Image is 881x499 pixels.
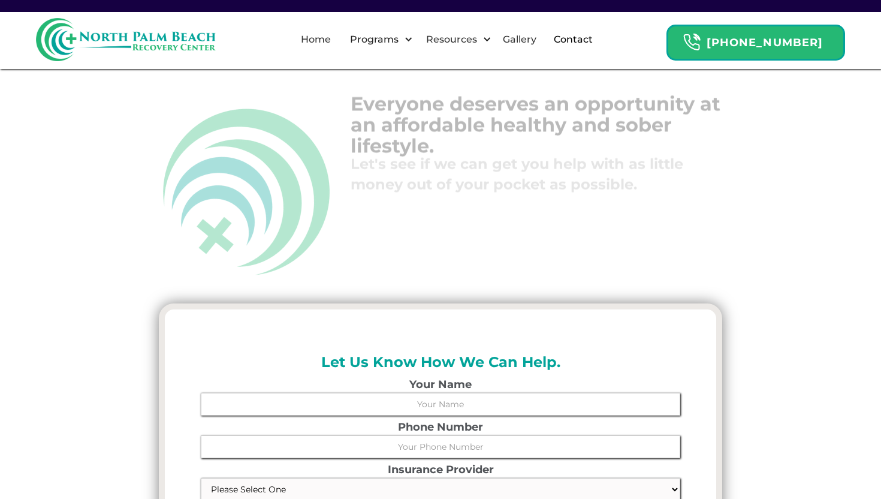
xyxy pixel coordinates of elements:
[351,155,683,193] strong: Let's see if we can get you help with as little money out of your pocket as possible.
[351,93,722,157] h1: Everyone deserves an opportunity at an affordable healthy and sober lifestyle.
[340,20,416,59] div: Programs
[294,20,338,59] a: Home
[201,379,680,390] label: Your Name
[707,36,823,49] strong: [PHONE_NUMBER]
[201,464,680,475] label: Insurance Provider
[496,20,544,59] a: Gallery
[351,154,722,194] p: ‍
[423,32,480,47] div: Resources
[683,33,701,52] img: Header Calendar Icons
[201,435,680,458] input: Your Phone Number
[201,351,680,373] h2: Let Us Know How We Can Help.
[201,422,680,432] label: Phone Number
[547,20,600,59] a: Contact
[666,19,845,61] a: Header Calendar Icons[PHONE_NUMBER]
[416,20,494,59] div: Resources
[347,32,402,47] div: Programs
[201,393,680,416] input: Your Name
